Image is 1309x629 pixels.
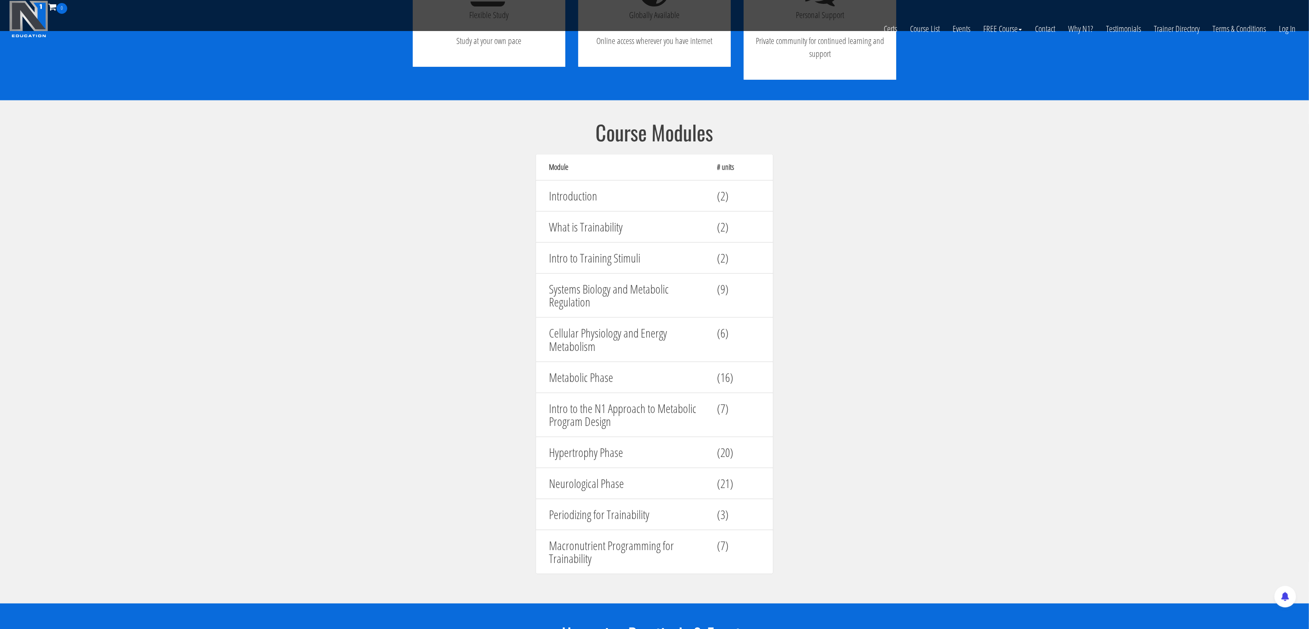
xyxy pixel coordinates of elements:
a: Testimonials [1100,14,1147,44]
h4: (16) [717,371,760,384]
h4: Cellular Physiology and Energy Metabolism [549,326,704,353]
a: Contact [1028,14,1062,44]
h4: Intro to the N1 Approach to Metabolic Program Design [549,402,704,429]
h4: Introduction [549,189,704,203]
h4: (2) [717,189,760,203]
h4: (7) [717,539,760,552]
a: Events [946,14,977,44]
h4: (9) [717,282,760,296]
h4: Metabolic Phase [549,371,704,384]
a: FREE Course [977,14,1028,44]
h4: Neurological Phase [549,477,704,490]
h4: (6) [717,326,760,340]
span: 0 [56,3,67,14]
h4: Intro to Training Stimuli [549,251,704,265]
h4: (2) [717,220,760,234]
a: Terms & Conditions [1206,14,1272,44]
h4: (7) [717,402,760,415]
a: Course List [904,14,946,44]
h4: Hypertrophy Phase [549,446,704,459]
h4: (21) [717,477,760,490]
h4: Macronutrient Programming for Trainability [549,539,704,566]
a: Trainer Directory [1147,14,1206,44]
strong: # units [717,162,734,172]
h4: (3) [717,508,760,521]
a: Why N1? [1062,14,1100,44]
p: Private community for continued learning and support [750,34,890,60]
a: 0 [48,1,67,13]
a: Certs [877,14,904,44]
h4: (20) [717,446,760,459]
a: Log In [1272,14,1302,44]
h2: Course Modules [536,121,773,154]
h4: Periodizing for Trainability [549,508,704,521]
h4: (2) [717,251,760,265]
h4: What is Trainability [549,220,704,234]
h4: Systems Biology and Metabolic Regulation [549,282,704,309]
img: n1-education [9,0,48,39]
strong: Module [549,162,568,172]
